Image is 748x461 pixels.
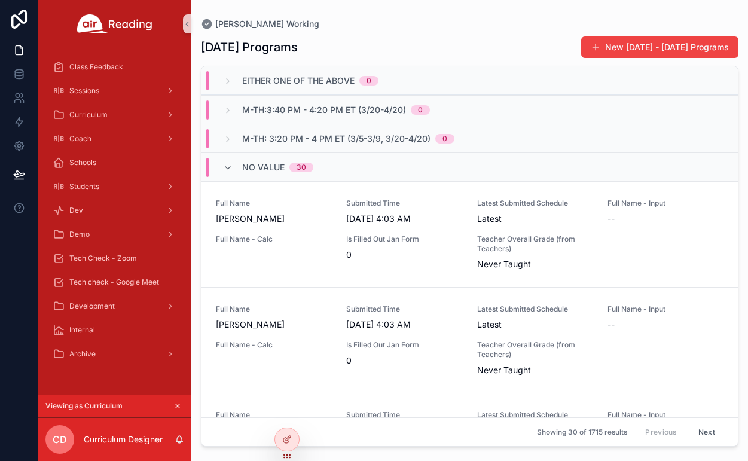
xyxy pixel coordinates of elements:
p: Curriculum Designer [84,433,163,445]
span: 0 [346,249,462,261]
div: 30 [297,163,306,172]
a: Development [45,295,184,317]
span: Teacher Overall Grade (from Teachers) [477,234,593,254]
a: Coach [45,128,184,149]
span: M-Th: 3:20 pm - 4 pm ET (3/5-3/9, 3/20-4/20) [242,133,431,145]
span: Development [69,301,115,311]
span: -- [607,319,615,331]
span: [PERSON_NAME] Working [215,18,319,30]
a: Schools [45,152,184,173]
a: Curriculum [45,104,184,126]
span: Archive [69,349,96,359]
span: Class Feedback [69,62,123,72]
span: 0 [346,355,462,367]
a: Class Feedback [45,56,184,78]
span: Full Name [216,410,332,420]
span: Full Name [216,304,332,314]
span: Never Taught [477,364,593,376]
span: Sessions [69,86,99,96]
span: Demo [69,230,90,239]
h1: [DATE] Programs [201,39,298,56]
span: Tech check - Google Meet [69,277,159,287]
div: 0 [418,105,423,115]
span: Is Filled Out Jan Form [346,340,462,350]
span: No value [242,161,285,173]
span: Dev [69,206,83,215]
a: Internal [45,319,184,341]
span: Submitted Time [346,304,462,314]
span: -- [607,213,615,225]
span: Internal [69,325,95,335]
button: New [DATE] - [DATE] Programs [581,36,738,58]
a: Sessions [45,80,184,102]
span: Latest Submitted Schedule [477,304,593,314]
a: Students [45,176,184,197]
button: Next [690,423,723,441]
span: [PERSON_NAME] [216,319,332,331]
span: Submitted Time [346,410,462,420]
span: M-Th:3:40 pm - 4:20 pm ET (3/20-4/20) [242,104,406,116]
span: Viewing as Curriculum [45,401,123,411]
div: 0 [367,76,371,86]
span: CD [53,432,67,447]
span: Full Name - Calc [216,234,332,244]
span: Coach [69,134,91,144]
span: Latest [477,319,593,331]
a: Dev [45,200,184,221]
a: Tech check - Google Meet [45,271,184,293]
span: Latest Submitted Schedule [477,410,593,420]
span: [PERSON_NAME] [216,213,332,225]
span: Teacher Overall Grade (from Teachers) [477,340,593,359]
span: [DATE] 4:03 AM [346,319,462,331]
span: Is Filled Out Jan Form [346,234,462,244]
span: Full Name - Calc [216,340,332,350]
a: Archive [45,343,184,365]
span: Schools [69,158,96,167]
span: Latest Submitted Schedule [477,199,593,208]
a: Full Name[PERSON_NAME]Submitted Time[DATE] 4:03 AMLatest Submitted ScheduleLatestFull Name - Inpu... [201,287,738,393]
span: Submitted Time [346,199,462,208]
span: Never Taught [477,258,593,270]
span: Showing 30 of 1715 results [537,428,627,437]
span: Either one of the above [242,75,355,87]
span: Latest [477,213,593,225]
span: Full Name - Input [607,410,723,420]
div: 0 [442,134,447,144]
a: Demo [45,224,184,245]
a: [PERSON_NAME] Working [201,18,319,30]
span: Tech Check - Zoom [69,254,137,263]
span: Full Name - Input [607,199,723,208]
img: App logo [77,14,152,33]
span: Full Name - Input [607,304,723,314]
span: [DATE] 4:03 AM [346,213,462,225]
div: scrollable content [38,48,191,395]
a: Full Name[PERSON_NAME]Submitted Time[DATE] 4:03 AMLatest Submitted ScheduleLatestFull Name - Inpu... [201,181,738,287]
span: Students [69,182,99,191]
span: Curriculum [69,110,108,120]
a: Tech Check - Zoom [45,248,184,269]
span: Full Name [216,199,332,208]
